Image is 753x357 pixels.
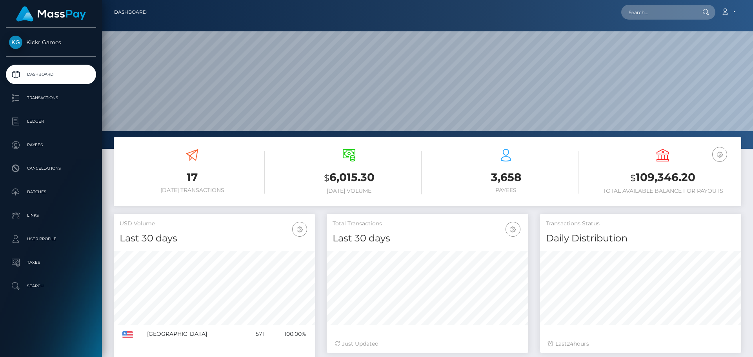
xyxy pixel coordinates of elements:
a: Transactions [6,88,96,108]
h3: 109,346.20 [590,170,735,186]
h6: Payees [433,187,578,194]
div: Just Updated [335,340,520,348]
h6: Total Available Balance for Payouts [590,188,735,194]
p: Payees [9,139,93,151]
a: Dashboard [6,65,96,84]
p: Dashboard [9,69,93,80]
p: Search [9,280,93,292]
h3: 6,015.30 [276,170,422,186]
p: Batches [9,186,93,198]
small: $ [630,172,636,183]
a: User Profile [6,229,96,249]
h4: Last 30 days [120,232,309,245]
img: US.png [122,331,133,338]
p: Transactions [9,92,93,104]
td: [GEOGRAPHIC_DATA] [144,325,246,343]
img: MassPay Logo [16,6,86,22]
a: Batches [6,182,96,202]
h5: USD Volume [120,220,309,228]
p: Ledger [9,116,93,127]
a: Dashboard [114,4,147,20]
h4: Daily Distribution [546,232,735,245]
div: Last hours [548,340,733,348]
td: 571 [246,325,267,343]
h4: Last 30 days [333,232,522,245]
h3: 3,658 [433,170,578,185]
small: $ [324,172,329,183]
a: Cancellations [6,159,96,178]
a: Links [6,206,96,225]
img: Kickr Games [9,36,22,49]
span: Kickr Games [6,39,96,46]
p: Links [9,210,93,221]
h5: Transactions Status [546,220,735,228]
p: Cancellations [9,163,93,174]
h6: [DATE] Transactions [120,187,265,194]
a: Search [6,276,96,296]
p: Taxes [9,257,93,268]
span: 24 [567,340,573,347]
p: User Profile [9,233,93,245]
a: Payees [6,135,96,155]
h6: [DATE] Volume [276,188,422,194]
a: Taxes [6,253,96,272]
h3: 17 [120,170,265,185]
h5: Total Transactions [333,220,522,228]
a: Ledger [6,112,96,131]
td: 100.00% [267,325,309,343]
input: Search... [621,5,695,20]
